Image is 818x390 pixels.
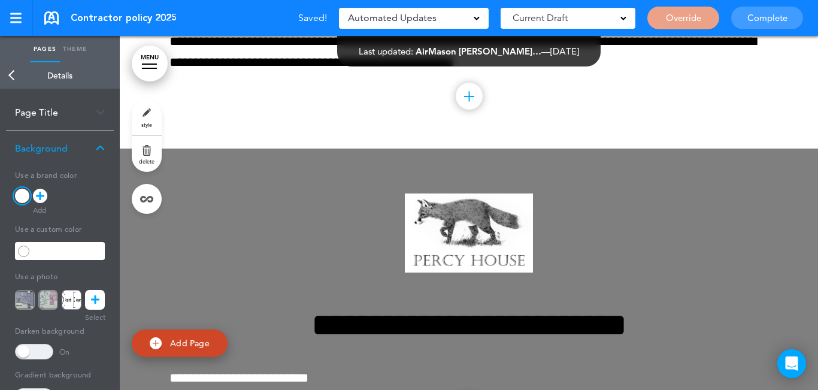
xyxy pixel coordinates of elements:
h5: Darken background [15,322,105,338]
img: arrow-down@2x.png [96,109,105,116]
img: 1756949918942-1.png [38,290,58,310]
img: 1756949933679-1.png [15,290,35,310]
span: Current Draft [513,10,568,26]
a: style [132,99,162,135]
a: Add Page [132,329,228,358]
a: Theme [60,36,90,62]
div: — [359,47,579,56]
div: Page Title [6,95,114,130]
span: Last updated: [359,46,413,57]
div: On [59,348,69,356]
span: Contractor policy 2025 [71,11,177,25]
h5: Use a photo [15,267,105,284]
span: style [141,121,152,128]
img: arrow-down@2x.png [96,145,105,152]
span: AirMason [PERSON_NAME]… [416,46,541,57]
span: Saved! [298,13,327,23]
h5: Use a custom color [15,220,105,237]
img: add.svg [150,337,162,349]
span: delete [139,158,154,165]
a: Override [647,7,719,29]
img: 1756949878705-1.png [62,290,81,310]
span: Add Page [170,338,210,349]
a: Pages [30,36,60,62]
div: Open Intercom Messenger [777,349,806,378]
h5: Gradient background [15,365,105,382]
span: [DATE] [550,46,579,57]
img: 1631024261660.jpg [405,194,533,273]
a: Complete [731,7,803,29]
span: Automated Updates [348,10,437,26]
div: Background [6,131,114,166]
a: delete [132,136,162,172]
a: MENU [132,46,168,81]
h5: Use a brand color [15,166,105,183]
